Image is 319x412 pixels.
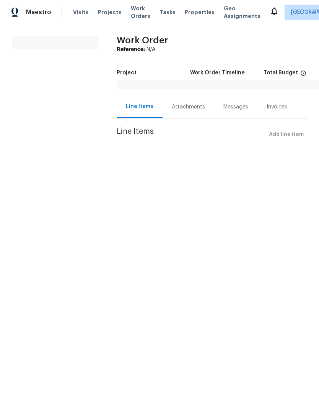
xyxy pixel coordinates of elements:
[117,128,266,142] span: Line Items
[190,70,245,76] h5: Work Order Timeline
[172,103,205,111] div: Attachments
[300,70,306,80] span: The total cost of line items that have been proposed by Opendoor. This sum includes line items th...
[223,103,248,111] div: Messages
[224,5,260,20] span: Geo Assignments
[264,70,298,76] h5: Total Budget
[131,5,150,20] span: Work Orders
[126,103,153,110] div: Line Items
[26,8,51,16] span: Maestro
[185,8,215,16] span: Properties
[117,46,307,53] div: N/A
[73,8,89,16] span: Visits
[117,36,168,45] span: Work Order
[98,8,122,16] span: Projects
[117,70,137,76] h5: Project
[267,103,287,111] div: Invoices
[117,47,145,52] b: Reference:
[159,10,176,15] span: Tasks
